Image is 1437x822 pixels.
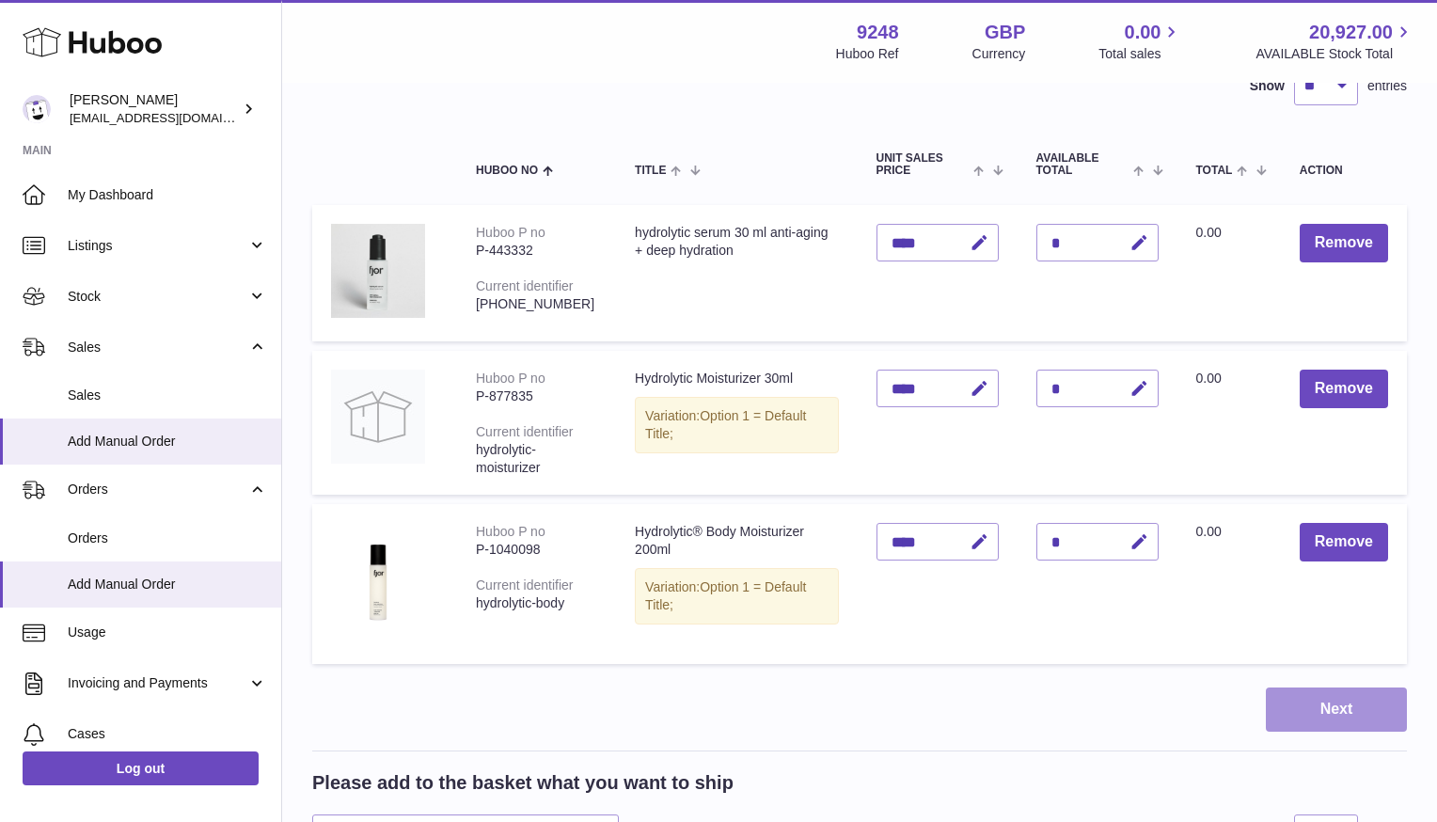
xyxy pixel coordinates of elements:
div: Huboo P no [476,524,545,539]
span: Add Manual Order [68,576,267,593]
button: Remove [1300,523,1388,561]
div: hydrolytic-moisturizer [476,441,597,477]
button: Remove [1300,370,1388,408]
a: 0.00 Total sales [1098,20,1182,63]
span: Title [635,165,666,177]
span: Invoicing and Payments [68,674,247,692]
span: 20,927.00 [1309,20,1393,45]
div: Huboo Ref [836,45,899,63]
span: Cases [68,725,267,743]
span: Unit Sales Price [876,152,970,177]
span: Sales [68,387,267,404]
div: Variation: [635,397,838,453]
div: Action [1300,165,1388,177]
span: [EMAIL_ADDRESS][DOMAIN_NAME] [70,110,276,125]
img: Hydrolytic® Body Moisturizer 200ml [331,523,425,640]
button: Next [1266,688,1407,732]
span: Sales [68,339,247,356]
span: Usage [68,624,267,641]
img: hello@fjor.life [23,95,51,123]
div: Current identifier [476,278,574,293]
span: Option 1 = Default Title; [645,408,806,441]
div: Huboo P no [476,371,545,386]
div: Current identifier [476,424,574,439]
div: Current identifier [476,577,574,593]
span: Listings [68,237,247,255]
td: hydrolytic serum 30 ml anti-aging + deep hydration [616,205,857,341]
span: Add Manual Order [68,433,267,451]
span: Total [1196,165,1233,177]
a: 20,927.00 AVAILABLE Stock Total [1255,20,1414,63]
button: Remove [1300,224,1388,262]
span: Huboo no [476,165,538,177]
div: P-877835 [476,387,597,405]
div: [PHONE_NUMBER] [476,295,597,313]
div: Huboo P no [476,225,545,240]
div: P-443332 [476,242,597,260]
h2: Please add to the basket what you want to ship [312,770,734,796]
span: entries [1367,77,1407,95]
span: AVAILABLE Stock Total [1255,45,1414,63]
div: Variation: [635,568,838,624]
a: Log out [23,751,259,785]
div: [PERSON_NAME] [70,91,239,127]
span: Orders [68,481,247,498]
span: 0.00 [1196,524,1222,539]
label: Show [1250,77,1285,95]
span: 0.00 [1196,371,1222,386]
span: Orders [68,530,267,547]
td: Hydrolytic® Body Moisturizer 200ml [616,504,857,664]
div: Currency [972,45,1026,63]
strong: 9248 [857,20,899,45]
div: P-1040098 [476,541,597,559]
span: Total sales [1098,45,1182,63]
img: Hydrolytic Moisturizer 30ml [331,370,425,464]
span: My Dashboard [68,186,267,204]
strong: GBP [985,20,1025,45]
div: hydrolytic-body [476,594,597,612]
span: AVAILABLE Total [1036,152,1129,177]
td: Hydrolytic Moisturizer 30ml [616,351,857,495]
span: Option 1 = Default Title; [645,579,806,612]
span: Stock [68,288,247,306]
span: 0.00 [1196,225,1222,240]
img: hydrolytic serum 30 ml anti-aging + deep hydration [331,224,425,318]
span: 0.00 [1125,20,1161,45]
